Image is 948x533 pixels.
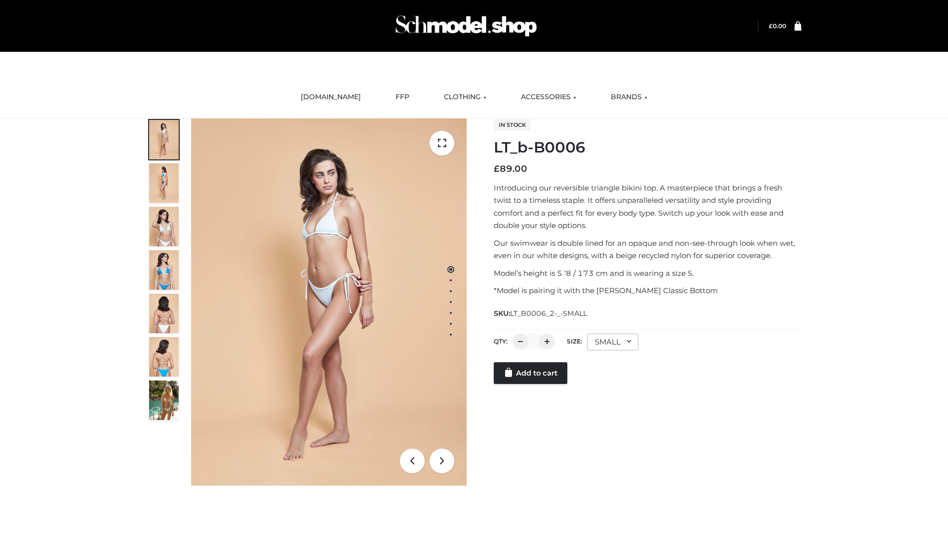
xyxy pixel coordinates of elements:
div: SMALL [587,334,638,350]
label: QTY: [494,338,508,345]
img: ArielClassicBikiniTop_CloudNine_AzureSky_OW114ECO_8-scaled.jpg [149,337,179,377]
img: ArielClassicBikiniTop_CloudNine_AzureSky_OW114ECO_1 [191,118,467,486]
span: In stock [494,119,531,131]
a: CLOTHING [436,86,494,108]
a: Add to cart [494,362,567,384]
a: FFP [388,86,417,108]
a: ACCESSORIES [513,86,584,108]
h1: LT_b-B0006 [494,139,801,156]
img: ArielClassicBikiniTop_CloudNine_AzureSky_OW114ECO_1-scaled.jpg [149,120,179,159]
bdi: 0.00 [769,22,786,30]
span: SKU: [494,307,588,319]
p: Introducing our reversible triangle bikini top. A masterpiece that brings a fresh twist to a time... [494,182,801,232]
p: Our swimwear is double lined for an opaque and non-see-through look when wet, even in our white d... [494,237,801,262]
span: £ [769,22,773,30]
a: BRANDS [603,86,655,108]
img: Arieltop_CloudNine_AzureSky2.jpg [149,381,179,420]
p: Model’s height is 5 ‘8 / 173 cm and is wearing a size S. [494,267,801,280]
label: Size: [567,338,582,345]
img: ArielClassicBikiniTop_CloudNine_AzureSky_OW114ECO_3-scaled.jpg [149,207,179,246]
span: LT_B0006_2-_-SMALL [510,309,587,318]
img: Schmodel Admin 964 [392,6,540,45]
p: *Model is pairing it with the [PERSON_NAME] Classic Bottom [494,284,801,297]
a: £0.00 [769,22,786,30]
a: [DOMAIN_NAME] [293,86,368,108]
img: ArielClassicBikiniTop_CloudNine_AzureSky_OW114ECO_4-scaled.jpg [149,250,179,290]
img: ArielClassicBikiniTop_CloudNine_AzureSky_OW114ECO_2-scaled.jpg [149,163,179,203]
bdi: 89.00 [494,163,527,174]
img: ArielClassicBikiniTop_CloudNine_AzureSky_OW114ECO_7-scaled.jpg [149,294,179,333]
span: £ [494,163,500,174]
